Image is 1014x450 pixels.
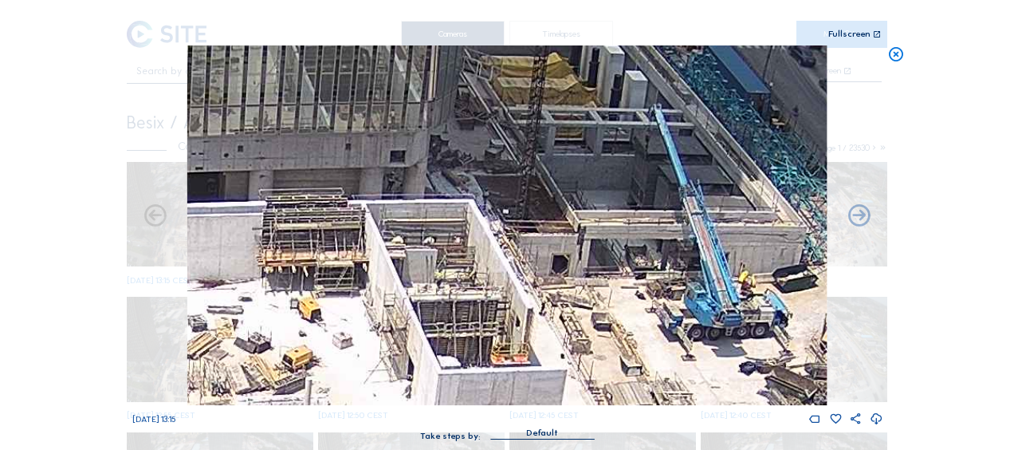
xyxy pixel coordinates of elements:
i: Back [846,203,872,230]
div: Take steps by: [420,432,481,440]
span: [DATE] 13:15 [132,414,175,424]
i: Forward [142,203,168,230]
img: Image [187,45,827,405]
div: Default [526,426,558,440]
div: Fullscreen [828,30,871,39]
div: Default [490,426,594,439]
